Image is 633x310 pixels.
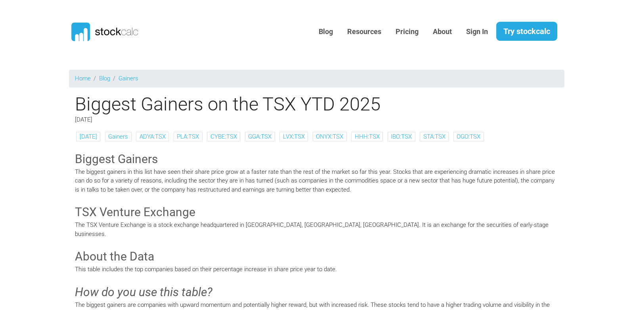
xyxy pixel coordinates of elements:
[313,22,339,42] a: Blog
[75,167,558,194] p: The biggest gainers in this list have seen their share price grow at a faster rate than the rest ...
[75,284,558,300] h3: How do you use this table?
[75,204,558,221] h3: TSX Venture Exchange
[391,133,412,140] a: IBO:TSX
[140,133,166,140] a: ADYA:TSX
[460,22,494,42] a: Sign In
[390,22,425,42] a: Pricing
[496,22,557,41] a: Try stockcalc
[355,133,380,140] a: HHH:TSX
[457,133,480,140] a: OGO:TSX
[210,133,237,140] a: CYBE:TSX
[119,75,138,82] a: Gainers
[75,248,558,265] h3: About the Data
[427,22,458,42] a: About
[283,133,305,140] a: LVX:TSX
[316,133,343,140] a: ONYX:TSX
[69,70,564,87] nav: breadcrumb
[423,133,446,140] a: STA:TSX
[248,133,272,140] a: GGA:TSX
[75,116,92,123] span: [DATE]
[341,22,387,42] a: Resources
[99,75,110,82] a: Blog
[75,221,558,238] p: The TSX Venture Exchange is a stock exchange headquartered in [GEOGRAPHIC_DATA], [GEOGRAPHIC_DATA...
[177,133,199,140] a: PLA:TSX
[69,93,564,115] h1: Biggest Gainers on the TSX YTD 2025
[108,133,128,140] a: Gainers
[80,133,97,140] a: [DATE]
[75,265,558,274] p: This table includes the top companies based on their percentage increase in share price year to d...
[75,75,91,82] a: Home
[75,151,558,167] h3: Biggest Gainers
